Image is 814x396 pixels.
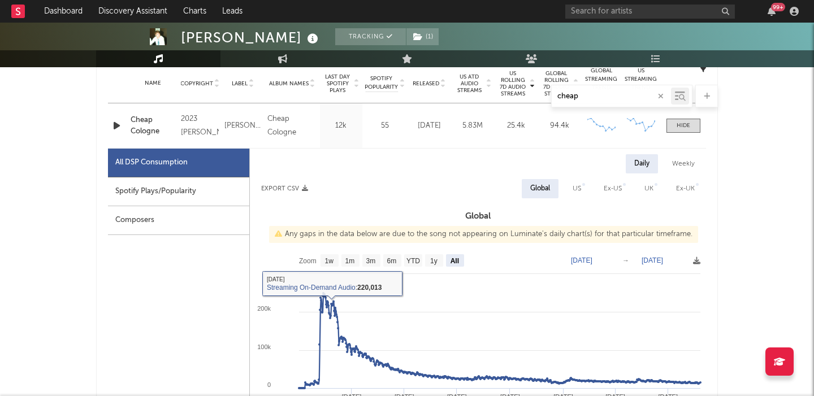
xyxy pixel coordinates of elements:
div: US Streaming Trend (Last 60D) [624,67,658,101]
div: 5.83M [454,120,492,132]
div: 99 + [771,3,785,11]
div: Global [530,182,550,195]
span: Album Names [269,80,309,87]
div: Name [131,79,175,88]
a: Cheap Cologne [131,115,175,137]
div: US [573,182,581,195]
span: Global Rolling 7D Audio Streams [541,70,572,97]
text: → [622,256,629,264]
text: 0 [267,381,271,388]
div: 25.4k [497,120,535,132]
div: 2023 [PERSON_NAME] [181,112,218,140]
span: ( 1 ) [406,28,439,45]
text: Zoom [299,257,317,265]
text: YTD [406,257,420,265]
span: US Rolling 7D Audio Streams [497,70,529,97]
text: 3m [366,257,376,265]
text: 6m [387,257,397,265]
text: [DATE] [571,256,592,264]
text: 1m [345,257,355,265]
input: Search by song name or URL [552,92,671,101]
button: Tracking [335,28,406,45]
button: (1) [406,28,439,45]
div: All DSP Consumption [115,156,188,169]
span: Last Day Spotify Plays [323,73,353,94]
div: [DATE] [410,120,448,132]
h3: Global [250,210,706,223]
text: 200k [257,305,271,312]
div: Daily [626,154,658,173]
span: Spotify Popularity [365,75,398,92]
div: Global Streaming Trend (Last 60D) [584,67,618,101]
div: All DSP Consumption [108,149,249,177]
div: Weekly [664,154,703,173]
text: 100k [257,343,271,350]
text: All [451,257,459,265]
span: Released [413,80,439,87]
input: Search for artists [565,5,735,19]
div: Spotify Plays/Popularity [108,177,249,206]
button: 99+ [768,7,776,16]
div: 94.4k [541,120,579,132]
div: Any gaps in the data below are due to the song not appearing on Luminate's daily chart(s) for tha... [269,226,698,243]
div: Ex-UK [676,182,695,195]
text: 1y [430,257,438,265]
div: Ex-US [604,182,622,195]
div: UK [644,182,653,195]
div: 55 [365,120,405,132]
div: Cheap Cologne [267,112,317,140]
span: US ATD Audio Streams [454,73,485,94]
button: Export CSV [261,185,308,192]
div: 12k [323,120,360,132]
div: Composers [108,206,249,235]
text: 1w [325,257,334,265]
div: [PERSON_NAME] [224,119,262,133]
text: [DATE] [642,256,663,264]
div: [PERSON_NAME] [181,28,321,47]
span: Label [232,80,248,87]
span: Copyright [180,80,213,87]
